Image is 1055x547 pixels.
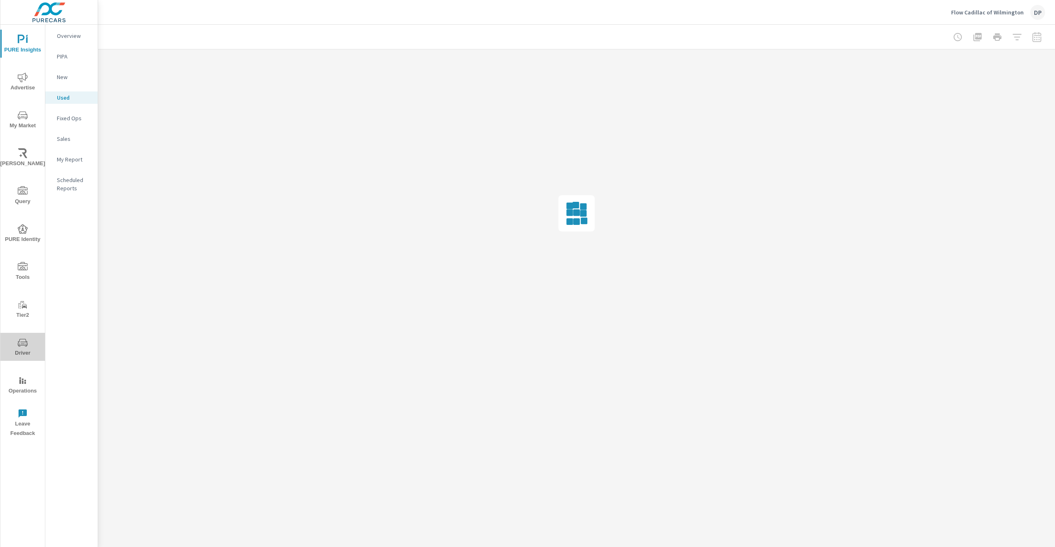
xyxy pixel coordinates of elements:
[3,72,42,93] span: Advertise
[45,30,98,42] div: Overview
[57,73,91,81] p: New
[3,300,42,320] span: Tier2
[57,114,91,122] p: Fixed Ops
[3,262,42,282] span: Tools
[57,32,91,40] p: Overview
[3,224,42,244] span: PURE Identity
[57,52,91,61] p: PIPA
[45,91,98,104] div: Used
[45,50,98,63] div: PIPA
[57,94,91,102] p: Used
[57,155,91,164] p: My Report
[3,110,42,131] span: My Market
[1030,5,1045,20] div: DP
[0,25,45,442] div: nav menu
[57,176,91,192] p: Scheduled Reports
[951,9,1024,16] p: Flow Cadillac of Wilmington
[3,409,42,438] span: Leave Feedback
[57,135,91,143] p: Sales
[45,174,98,194] div: Scheduled Reports
[3,35,42,55] span: PURE Insights
[3,338,42,358] span: Driver
[45,153,98,166] div: My Report
[45,133,98,145] div: Sales
[3,376,42,396] span: Operations
[3,148,42,168] span: [PERSON_NAME]
[45,71,98,83] div: New
[3,186,42,206] span: Query
[45,112,98,124] div: Fixed Ops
